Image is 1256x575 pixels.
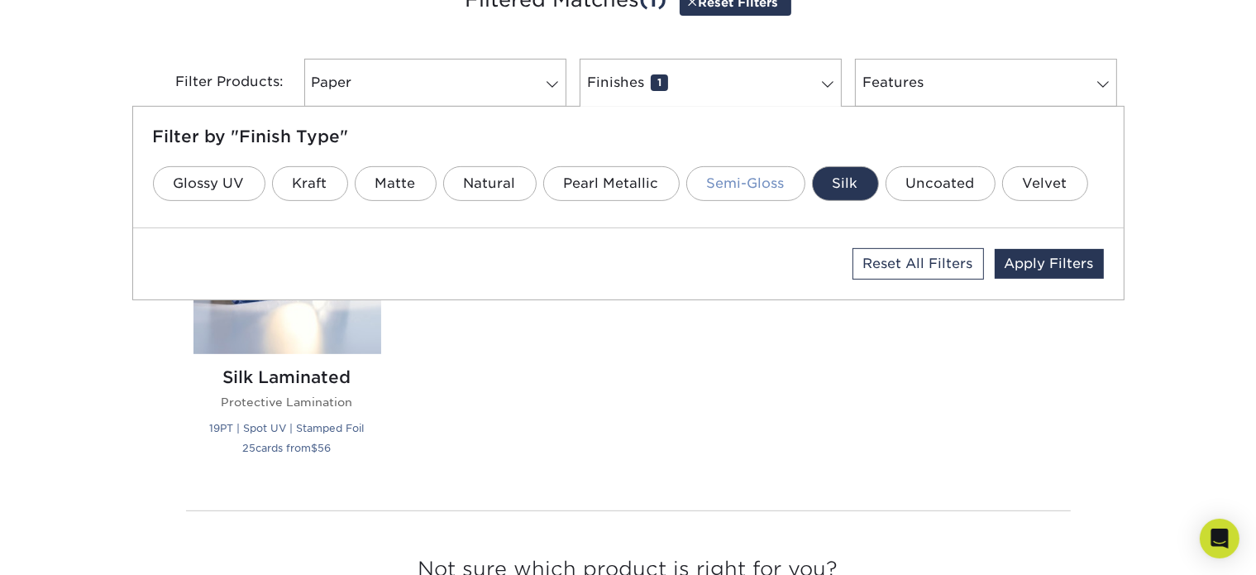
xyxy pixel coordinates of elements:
div: Open Intercom Messenger [1200,519,1239,558]
a: Reset All Filters [852,248,984,280]
a: Matte [355,166,437,201]
span: $ [312,442,318,454]
a: Pearl Metallic [543,166,680,201]
a: Uncoated [886,166,996,201]
span: 56 [318,442,332,454]
a: Natural [443,166,537,201]
span: 25 [243,442,256,454]
small: cards from [243,442,332,454]
a: Kraft [272,166,348,201]
a: Apply Filters [995,249,1104,279]
a: Glossy UV [153,166,265,201]
a: Velvet [1002,166,1088,201]
small: 19PT | Spot UV | Stamped Foil [210,422,365,434]
a: Features [855,59,1117,107]
a: Semi-Gloss [686,166,805,201]
h2: Silk Laminated [193,367,381,387]
a: Finishes1 [580,59,842,107]
p: Protective Lamination [193,394,381,410]
div: Filter Products: [132,59,298,107]
a: Silk Laminated Business Cards Silk Laminated Protective Lamination 19PT | Spot UV | Stamped Foil ... [193,166,381,477]
a: Silk [812,166,879,201]
a: Paper [304,59,566,107]
h5: Filter by "Finish Type" [153,127,1104,146]
span: 1 [651,74,668,91]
